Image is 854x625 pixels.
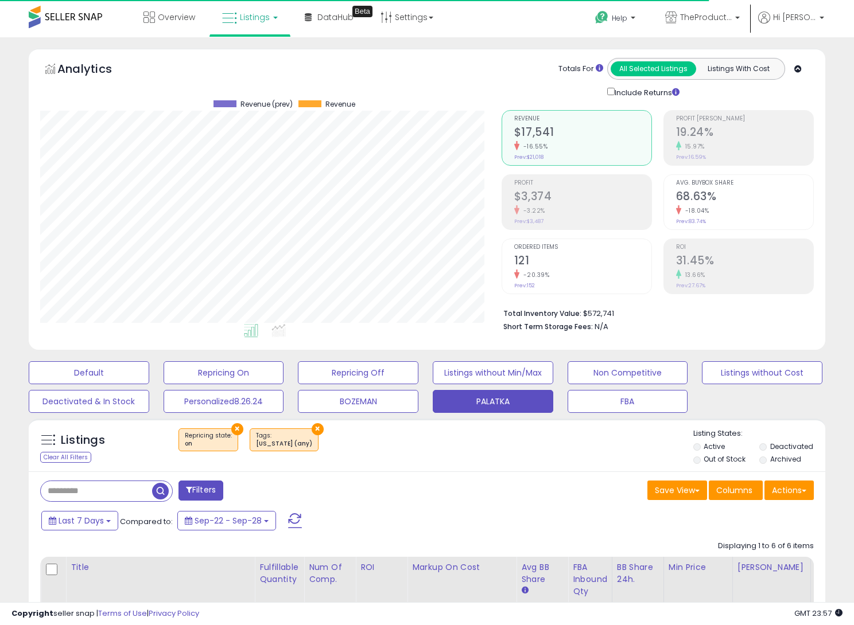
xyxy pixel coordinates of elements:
[164,361,284,384] button: Repricing On
[298,390,418,413] button: BOZEMAN
[11,608,53,619] strong: Copyright
[676,282,705,289] small: Prev: 27.67%
[568,361,688,384] button: Non Competitive
[794,608,843,619] span: 2025-10-6 23:57 GMT
[29,390,149,413] button: Deactivated & In Stock
[573,561,607,597] div: FBA inbound Qty
[586,2,647,37] a: Help
[519,206,545,215] small: -3.22%
[764,481,814,500] button: Actions
[433,361,553,384] button: Listings without Min/Max
[514,254,651,269] h2: 121
[676,126,813,141] h2: 19.24%
[737,561,806,573] div: [PERSON_NAME]
[521,561,563,585] div: Avg BB Share
[611,61,696,76] button: All Selected Listings
[770,454,801,464] label: Archived
[702,361,822,384] button: Listings without Cost
[676,254,813,269] h2: 31.45%
[158,11,195,23] span: Overview
[519,142,548,151] small: -16.55%
[177,511,276,530] button: Sep-22 - Sep-28
[503,308,581,318] b: Total Inventory Value:
[718,541,814,552] div: Displaying 1 to 6 of 6 items
[309,561,351,585] div: Num of Comp.
[178,481,223,501] button: Filters
[681,206,709,215] small: -18.04%
[599,85,693,99] div: Include Returns
[595,10,609,25] i: Get Help
[558,64,603,75] div: Totals For
[676,116,813,122] span: Profit [PERSON_NAME]
[407,557,517,614] th: The percentage added to the cost of goods (COGS) that forms the calculator for Min & Max prices.
[612,13,627,23] span: Help
[514,190,651,205] h2: $3,374
[519,271,550,279] small: -20.39%
[770,442,813,451] label: Deactivated
[185,440,232,448] div: on
[59,515,104,526] span: Last 7 Days
[514,282,535,289] small: Prev: 152
[256,431,312,448] span: Tags :
[41,511,118,530] button: Last 7 Days
[120,516,173,527] span: Compared to:
[433,390,553,413] button: PALATKA
[298,361,418,384] button: Repricing Off
[11,608,199,619] div: seller snap | |
[568,390,688,413] button: FBA
[71,561,250,573] div: Title
[195,515,262,526] span: Sep-22 - Sep-28
[514,126,651,141] h2: $17,541
[676,154,706,161] small: Prev: 16.59%
[514,218,544,225] small: Prev: $3,487
[256,440,312,448] div: [US_STATE] (any)
[681,271,705,279] small: 13.66%
[773,11,816,23] span: Hi [PERSON_NAME]
[676,190,813,205] h2: 68.63%
[503,322,593,331] b: Short Term Storage Fees:
[240,100,293,108] span: Revenue (prev)
[595,321,608,332] span: N/A
[676,244,813,251] span: ROI
[185,431,232,448] span: Repricing state :
[240,11,270,23] span: Listings
[681,142,705,151] small: 15.97%
[521,585,528,596] small: Avg BB Share.
[514,154,544,161] small: Prev: $21,018
[514,180,651,186] span: Profit
[503,306,805,319] li: $572,741
[29,361,149,384] button: Default
[514,116,651,122] span: Revenue
[696,61,781,76] button: Listings With Cost
[231,423,243,435] button: ×
[352,6,372,17] div: Tooltip anchor
[716,485,752,496] span: Columns
[259,561,299,585] div: Fulfillable Quantity
[514,244,651,251] span: Ordered Items
[758,11,824,37] a: Hi [PERSON_NAME]
[669,561,728,573] div: Min Price
[317,11,354,23] span: DataHub
[676,180,813,186] span: Avg. Buybox Share
[412,561,511,573] div: Markup on Cost
[617,561,659,585] div: BB Share 24h.
[57,61,134,80] h5: Analytics
[61,432,105,448] h5: Listings
[312,423,324,435] button: ×
[709,481,763,500] button: Columns
[676,218,706,225] small: Prev: 83.74%
[360,561,402,573] div: ROI
[98,608,147,619] a: Terms of Use
[164,390,284,413] button: Personalized8.26.24
[647,481,707,500] button: Save View
[693,428,826,439] p: Listing States:
[149,608,199,619] a: Privacy Policy
[325,100,355,108] span: Revenue
[680,11,732,23] span: TheProductHaven
[704,454,746,464] label: Out of Stock
[704,442,725,451] label: Active
[40,452,91,463] div: Clear All Filters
